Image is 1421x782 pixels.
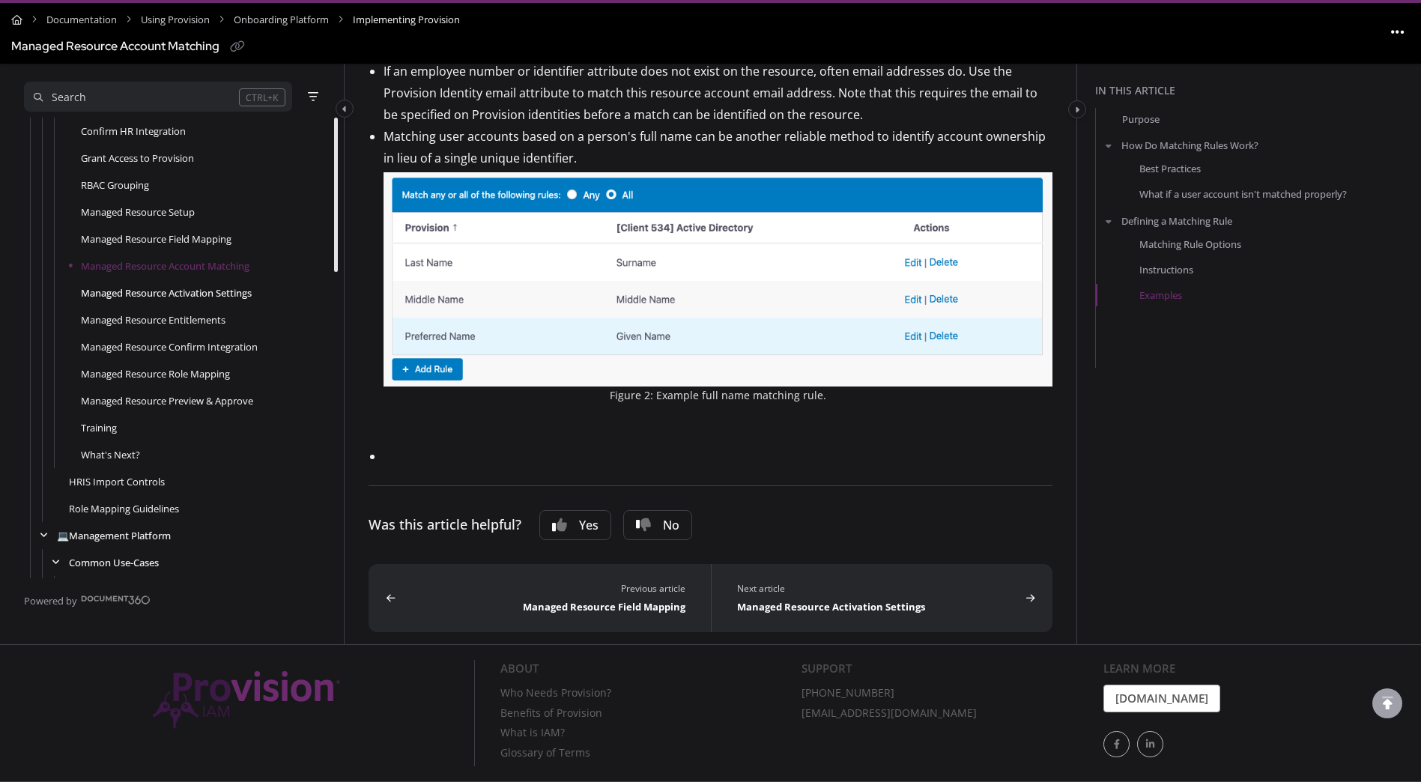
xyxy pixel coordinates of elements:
[1102,212,1115,228] button: arrow
[81,366,230,381] a: Managed Resource Role Mapping
[81,339,258,354] a: Managed Resource Confirm Integration
[1102,137,1115,154] button: arrow
[500,705,791,725] a: Benefits of Provision
[802,660,1092,685] div: Support
[81,151,194,166] a: Grant Access to Provision
[11,36,219,58] div: Managed Resource Account Matching
[1121,138,1258,153] a: How Do Matching Rules Work?
[81,231,231,246] a: Managed Resource Field Mapping
[500,724,791,745] a: What is IAM?
[81,124,186,139] a: Confirm HR Integration
[336,100,354,118] button: Category toggle
[46,9,117,31] a: Documentation
[57,528,171,543] a: Management Platform
[24,82,292,112] button: Search
[1139,288,1182,303] a: Examples
[81,178,149,193] a: RBAC Grouping
[401,582,685,596] div: Previous article
[304,88,322,106] button: Filter
[69,555,159,570] a: Common Use-Cases
[81,285,252,300] a: Managed Resource Activation Settings
[57,529,69,542] span: 💻
[1122,112,1160,127] a: Purpose
[48,556,63,570] div: arrow
[500,660,791,685] div: About
[1068,100,1086,118] button: Category toggle
[711,564,1053,632] button: Managed Resource Activation Settings
[52,89,86,106] div: Search
[1121,213,1232,228] a: Defining a Matching Rule
[1139,262,1193,277] a: Instructions
[737,596,1021,614] div: Managed Resource Activation Settings
[1103,685,1220,712] a: [DOMAIN_NAME]
[1139,187,1347,201] a: What if a user account isn't matched properly?
[81,595,151,604] img: Document360
[69,474,165,489] a: HRIS Import Controls
[11,9,22,31] a: Home
[401,596,685,614] div: Managed Resource Field Mapping
[500,685,791,705] a: Who Needs Provision?
[1095,82,1415,99] div: In this article
[24,590,151,608] a: Powered by Document360 - opens in a new tab
[225,35,249,59] button: Copy link of
[153,671,340,729] img: Provision IAM Onboarding Platform
[81,420,117,435] a: Training
[141,9,210,31] a: Using Provision
[81,312,225,327] a: Managed Resource Entitlements
[239,88,285,106] div: CTRL+K
[1139,161,1201,176] a: Best Practices
[384,387,1052,408] span: Figure 2: Example full name matching rule.
[369,515,521,536] div: Was this article helpful?
[1386,19,1410,43] button: Article more options
[234,9,329,31] a: Onboarding Platform
[623,510,692,540] button: No
[384,61,1052,125] li: If an employee number or identifier attribute does not exist on the resource, often email address...
[384,172,1052,387] img: Full Name Matching Rule
[384,126,1052,434] li: Matching user accounts based on a person's full name can be another reliable method to identify a...
[81,447,140,462] a: What's Next?
[36,529,51,543] div: arrow
[737,582,1021,596] div: Next article
[81,204,195,219] a: Managed Resource Setup
[802,705,1092,725] a: [EMAIL_ADDRESS][DOMAIN_NAME]
[1103,660,1394,685] div: Learn More
[1372,688,1402,718] div: scroll to top
[802,685,1092,705] a: [PHONE_NUMBER]
[369,564,711,632] button: Managed Resource Field Mapping
[81,258,249,273] a: Managed Resource Account Matching
[539,510,611,540] button: Yes
[353,9,460,31] span: Implementing Provision
[69,501,179,516] a: Role Mapping Guidelines
[1139,236,1241,251] a: Matching Rule Options
[24,593,77,608] span: Powered by
[81,393,253,408] a: Managed Resource Preview & Approve
[500,745,791,765] a: Glossary of Terms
